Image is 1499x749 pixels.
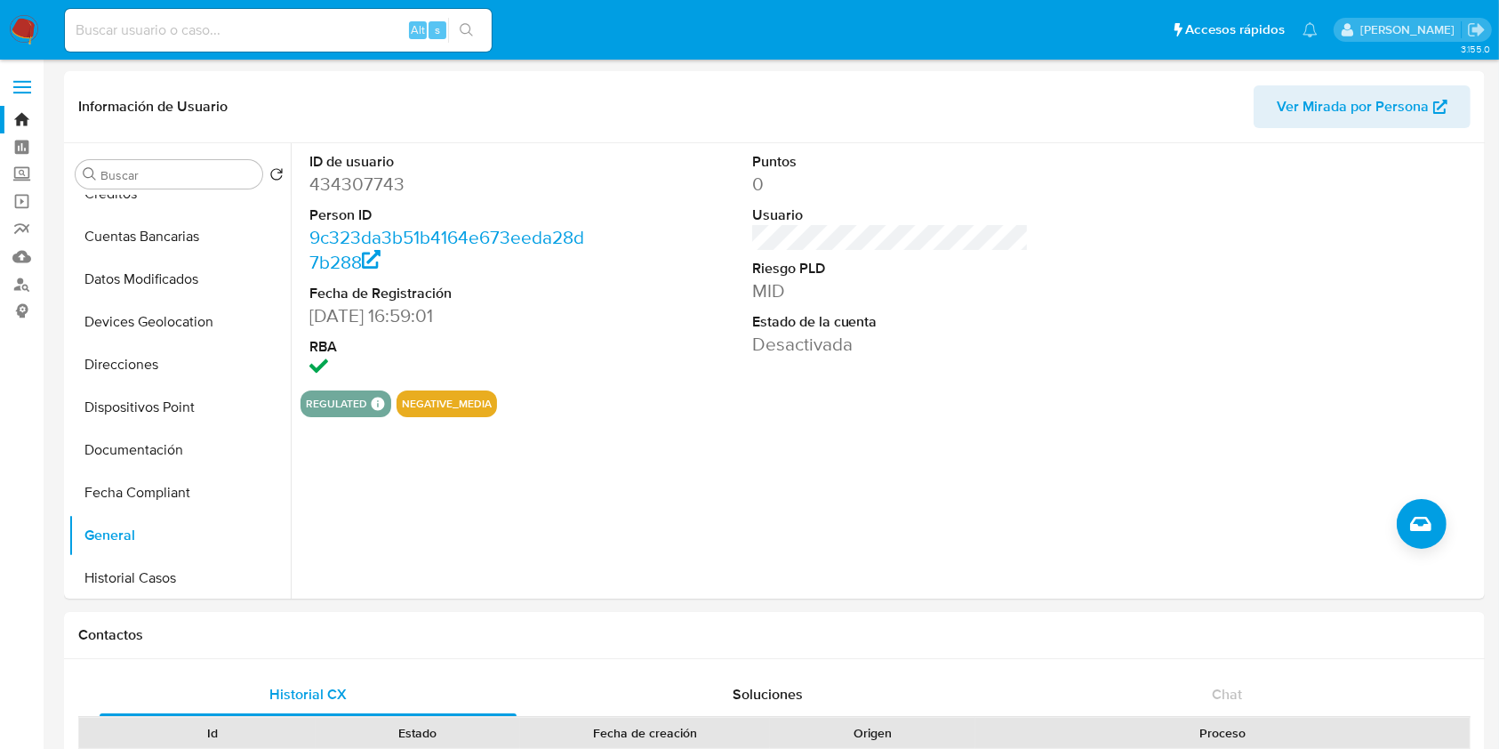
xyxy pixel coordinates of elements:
[752,259,1030,278] dt: Riesgo PLD
[328,724,509,742] div: Estado
[68,343,291,386] button: Direcciones
[68,471,291,514] button: Fecha Compliant
[68,386,291,429] button: Dispositivos Point
[78,98,228,116] h1: Información de Usuario
[1467,20,1486,39] a: Salir
[402,400,492,407] button: negative_media
[68,557,291,600] button: Historial Casos
[78,626,1471,644] h1: Contactos
[309,152,587,172] dt: ID de usuario
[1254,85,1471,128] button: Ver Mirada por Persona
[309,303,587,328] dd: [DATE] 16:59:01
[309,337,587,357] dt: RBA
[68,215,291,258] button: Cuentas Bancarias
[309,224,584,275] a: 9c323da3b51b4164e673eeda28d7b288
[752,332,1030,357] dd: Desactivada
[752,152,1030,172] dt: Puntos
[100,167,255,183] input: Buscar
[269,684,347,705] span: Historial CX
[68,429,291,471] button: Documentación
[269,167,284,187] button: Volver al orden por defecto
[309,205,587,225] dt: Person ID
[68,514,291,557] button: General
[752,278,1030,303] dd: MID
[752,205,1030,225] dt: Usuario
[733,684,803,705] span: Soluciones
[435,21,440,38] span: s
[1360,21,1461,38] p: eliana.eguerrero@mercadolibre.com
[68,301,291,343] button: Devices Geolocation
[1212,684,1242,705] span: Chat
[65,19,492,42] input: Buscar usuario o caso...
[448,18,485,43] button: search-icon
[309,172,587,197] dd: 434307743
[1303,22,1318,37] a: Notificaciones
[123,724,303,742] div: Id
[752,172,1030,197] dd: 0
[309,284,587,303] dt: Fecha de Registración
[782,724,963,742] div: Origen
[533,724,758,742] div: Fecha de creación
[306,400,367,407] button: regulated
[988,724,1457,742] div: Proceso
[1277,85,1429,128] span: Ver Mirada por Persona
[68,258,291,301] button: Datos Modificados
[411,21,425,38] span: Alt
[752,312,1030,332] dt: Estado de la cuenta
[83,167,97,181] button: Buscar
[1185,20,1285,39] span: Accesos rápidos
